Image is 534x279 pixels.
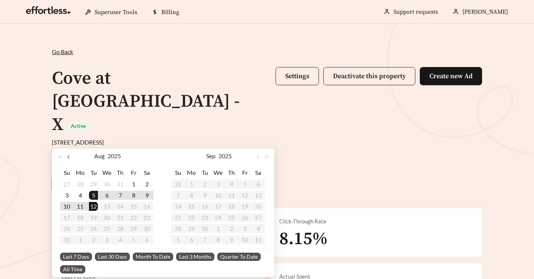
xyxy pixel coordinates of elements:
[279,217,473,226] div: Click-Through Rate
[176,253,214,261] span: Last 3 Months
[116,180,125,189] div: 31
[60,265,85,273] span: All Time
[140,179,154,190] td: 2025-08-02
[129,191,138,200] div: 8
[87,167,100,179] th: Tu
[211,167,225,179] th: We
[127,167,140,179] th: Fr
[142,191,151,200] div: 9
[140,190,154,201] td: 2025-08-09
[71,123,86,129] span: Active
[142,180,151,189] div: 2
[60,179,73,190] td: 2025-07-27
[185,167,198,179] th: Mo
[238,167,251,179] th: Fr
[285,72,309,80] span: Settings
[108,149,121,163] button: 2025
[95,9,137,16] span: Superuser Tools
[140,167,154,179] th: Sa
[323,67,415,85] button: Deactivate this property
[116,191,125,200] div: 7
[218,149,232,163] button: 2025
[60,190,73,201] td: 2025-08-03
[52,48,73,55] span: Go Back
[89,180,98,189] div: 29
[52,138,482,147] div: [STREET_ADDRESS]
[100,179,113,190] td: 2025-07-30
[73,201,87,212] td: 2025-08-11
[94,149,105,163] button: Aug
[62,191,71,200] div: 3
[127,190,140,201] td: 2025-08-08
[76,191,85,200] div: 4
[206,149,215,163] button: Sep
[161,9,179,16] span: Billing
[279,228,328,250] span: 8.15%
[52,67,240,136] h1: Cove at [GEOGRAPHIC_DATA] - X
[62,202,71,211] div: 10
[89,191,98,200] div: 5
[420,67,482,85] button: Create new Ad
[133,253,173,261] span: Month To Date
[198,167,211,179] th: Tu
[217,253,261,261] span: Quarter To Date
[113,179,127,190] td: 2025-07-31
[333,72,406,80] span: Deactivate this property
[251,167,265,179] th: Sa
[87,179,100,190] td: 2025-07-29
[113,190,127,201] td: 2025-08-07
[127,179,140,190] td: 2025-08-01
[129,180,138,189] div: 1
[60,201,73,212] td: 2025-08-10
[89,202,98,211] div: 12
[76,202,85,211] div: 11
[73,179,87,190] td: 2025-07-28
[76,180,85,189] div: 28
[100,167,113,179] th: We
[102,180,111,189] div: 30
[102,191,111,200] div: 6
[87,201,100,212] td: 2025-08-12
[60,253,92,261] span: Last 7 Days
[393,8,438,16] a: Support requests
[73,190,87,201] td: 2025-08-04
[73,167,87,179] th: Mo
[87,190,100,201] td: 2025-08-05
[62,180,71,189] div: 27
[171,167,185,179] th: Su
[60,167,73,179] th: Su
[429,72,472,80] span: Create new Ad
[225,167,238,179] th: Th
[95,253,130,261] span: Last 30 Days
[113,167,127,179] th: Th
[100,190,113,201] td: 2025-08-06
[276,67,319,85] button: Settings
[462,8,508,16] span: [PERSON_NAME]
